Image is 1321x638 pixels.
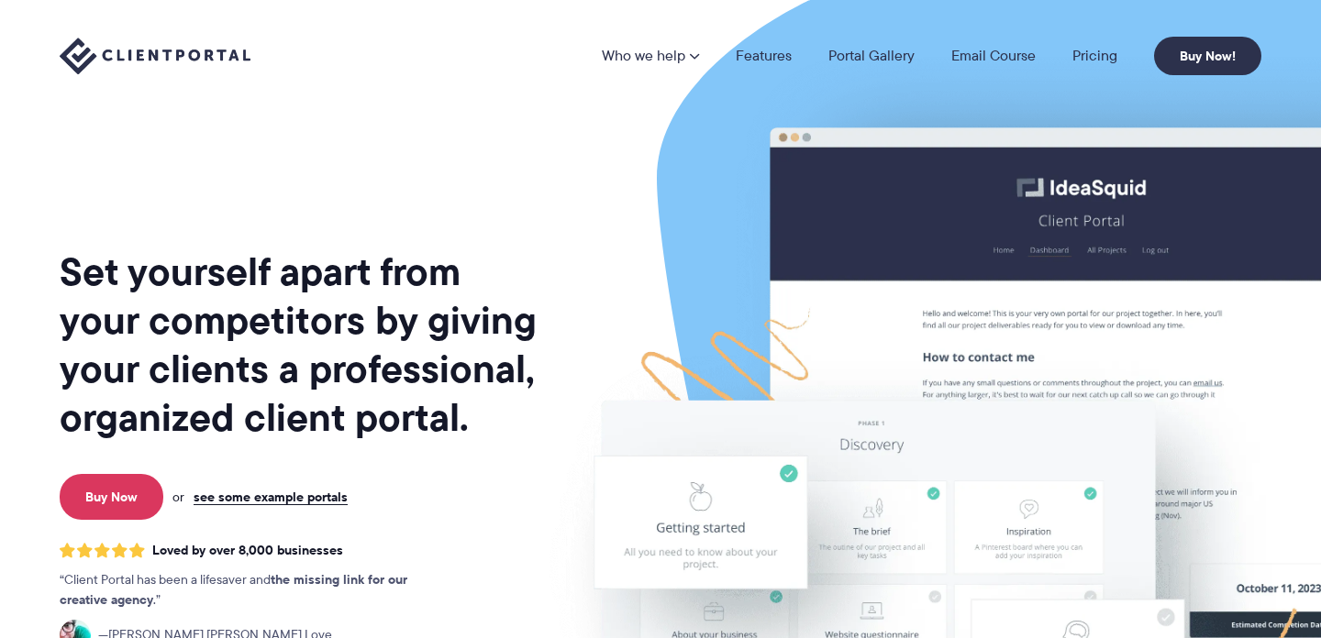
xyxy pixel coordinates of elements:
h1: Set yourself apart from your competitors by giving your clients a professional, organized client ... [60,247,540,442]
a: Who we help [602,49,699,63]
a: Email Course [951,49,1036,63]
span: or [172,489,184,505]
a: Portal Gallery [828,49,915,63]
a: Buy Now! [1154,37,1261,75]
a: Buy Now [60,474,163,520]
strong: the missing link for our creative agency [60,569,407,610]
p: Client Portal has been a lifesaver and . [60,570,445,610]
span: Loved by over 8,000 businesses [152,543,343,558]
a: Features [736,49,792,63]
a: Pricing [1072,49,1117,63]
a: see some example portals [194,489,348,505]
